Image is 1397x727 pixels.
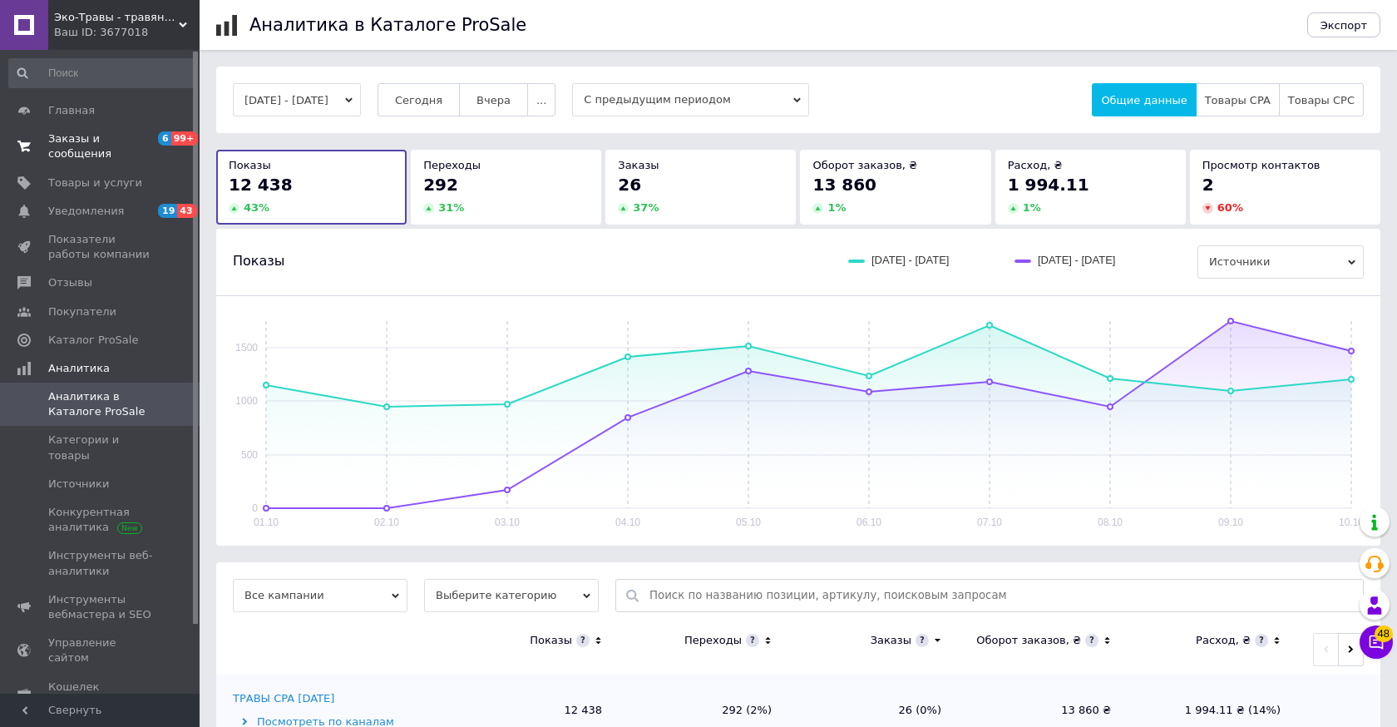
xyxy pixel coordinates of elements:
[1202,175,1214,195] span: 2
[976,633,1081,648] div: Оборот заказов, ₴
[615,517,640,528] text: 04.10
[424,579,599,612] span: Выберите категорию
[249,15,526,35] h1: Аналитика в Каталоге ProSale
[1217,201,1243,214] span: 60 %
[48,505,154,535] span: Конкурентная аналитика
[48,636,154,665] span: Управление сайтом
[1320,19,1367,32] span: Экспорт
[459,83,528,116] button: Вчера
[618,175,641,195] span: 26
[438,201,464,214] span: 31 %
[1197,245,1364,279] span: Источники
[530,633,572,648] div: Показы
[233,691,334,706] div: ТРАВЫ CPA [DATE]
[1218,517,1243,528] text: 09.10
[48,176,142,190] span: Товары и услуги
[8,58,196,88] input: Поиск
[48,548,154,578] span: Инструменты веб-аналитики
[812,175,876,195] span: 13 860
[1202,159,1320,171] span: Просмотр контактов
[1008,175,1089,195] span: 1 994.11
[1101,94,1187,106] span: Общие данные
[812,159,917,171] span: Оборот заказов, ₴
[378,83,460,116] button: Сегодня
[48,433,154,462] span: Категории и товары
[1307,12,1380,37] button: Экспорт
[241,449,258,461] text: 500
[233,83,361,116] button: [DATE] - [DATE]
[244,201,269,214] span: 43 %
[233,252,284,270] span: Показы
[48,389,154,419] span: Аналитика в Каталоге ProSale
[48,131,154,161] span: Заказы и сообщения
[233,579,407,612] span: Все кампании
[1339,517,1364,528] text: 10.10
[856,517,881,528] text: 06.10
[476,94,511,106] span: Вчера
[48,592,154,622] span: Инструменты вебмастера и SEO
[1092,83,1196,116] button: Общие данные
[158,131,171,146] span: 6
[171,131,199,146] span: 99+
[572,83,809,116] span: С предыдущим периодом
[536,94,546,106] span: ...
[618,159,659,171] span: Заказы
[495,517,520,528] text: 03.10
[1196,83,1280,116] button: Товары CPA
[48,275,92,290] span: Отзывы
[1008,159,1063,171] span: Расход, ₴
[252,502,258,514] text: 0
[177,204,196,218] span: 43
[684,633,742,648] div: Переходы
[48,232,154,262] span: Показатели работы компании
[395,94,442,106] span: Сегодня
[423,159,481,171] span: Переходы
[254,517,279,528] text: 01.10
[54,25,200,40] div: Ваш ID: 3677018
[423,175,458,195] span: 292
[527,83,555,116] button: ...
[48,333,138,348] span: Каталог ProSale
[1288,94,1355,106] span: Товары CPC
[48,304,116,319] span: Покупатели
[827,201,846,214] span: 1 %
[235,342,258,354] text: 1500
[1196,633,1251,648] div: Расход, ₴
[736,517,761,528] text: 05.10
[633,201,659,214] span: 37 %
[229,175,293,195] span: 12 438
[871,633,911,648] div: Заказы
[48,103,95,118] span: Главная
[48,361,110,376] span: Аналитика
[48,204,124,219] span: Уведомления
[1279,83,1364,116] button: Товары CPC
[235,395,258,407] text: 1000
[374,517,399,528] text: 02.10
[54,10,179,25] span: Эко-Травы - травяные сборы, корни, ягоды, семена
[48,680,154,710] span: Кошелек компании
[158,204,177,218] span: 19
[977,517,1002,528] text: 07.10
[1360,626,1393,659] button: Чат с покупателем48
[649,580,1355,611] input: Поиск по названию позиции, артикулу, поисковым запросам
[48,477,109,492] span: Источники
[229,159,271,171] span: Показы
[1098,517,1123,528] text: 08.10
[1375,626,1393,642] span: 48
[1205,94,1271,106] span: Товары CPA
[1023,201,1041,214] span: 1 %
